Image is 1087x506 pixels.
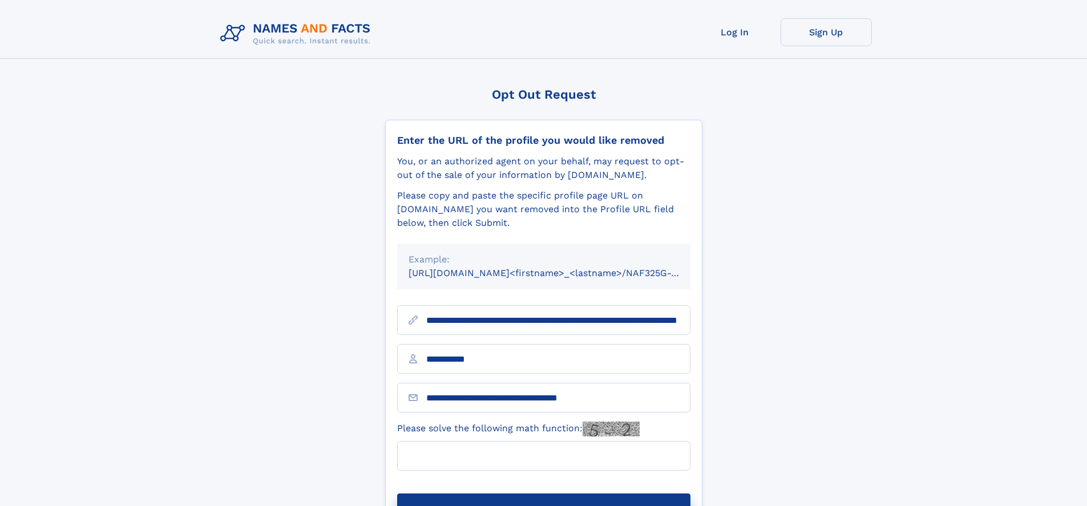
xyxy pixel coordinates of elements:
[409,268,712,278] small: [URL][DOMAIN_NAME]<firstname>_<lastname>/NAF325G-xxxxxxxx
[216,18,380,49] img: Logo Names and Facts
[397,189,690,230] div: Please copy and paste the specific profile page URL on [DOMAIN_NAME] you want removed into the Pr...
[781,18,872,46] a: Sign Up
[385,87,702,102] div: Opt Out Request
[689,18,781,46] a: Log In
[397,422,640,436] label: Please solve the following math function:
[409,253,679,266] div: Example:
[397,155,690,182] div: You, or an authorized agent on your behalf, may request to opt-out of the sale of your informatio...
[397,134,690,147] div: Enter the URL of the profile you would like removed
